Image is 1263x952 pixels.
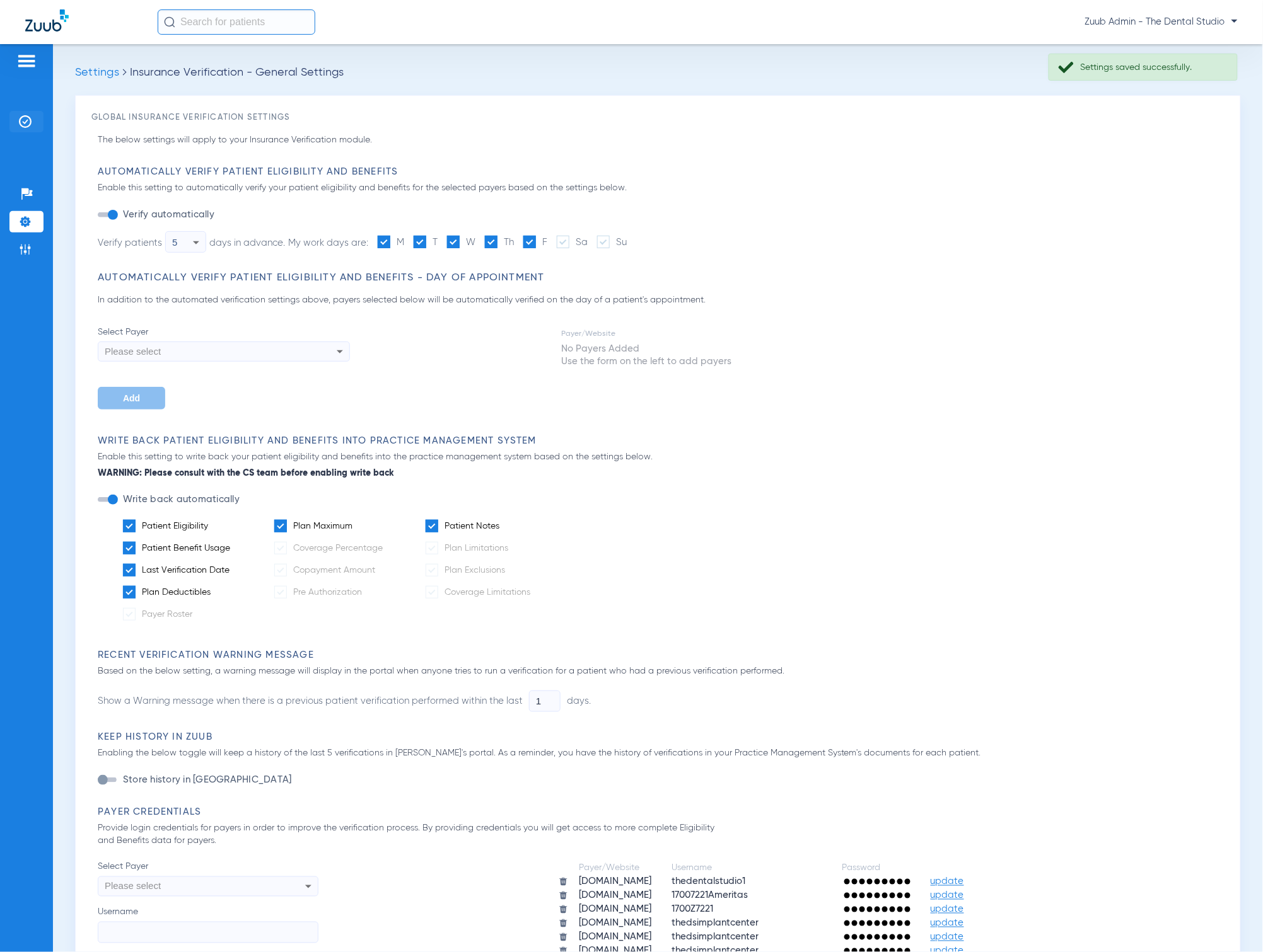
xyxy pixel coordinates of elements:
[98,134,1225,147] p: The below settings will apply to your Insurance Verification module.
[98,665,1225,678] p: Based on the below setting, a warning message will display in the portal when anyone tries to run...
[672,905,713,914] span: 1700Z7221
[523,236,547,249] label: F
[569,903,661,916] td: [DOMAIN_NAME]
[559,932,568,942] img: trash.svg
[293,544,383,553] span: Coverage Percentage
[142,544,230,553] span: Patient Benefit Usage
[98,906,318,943] label: Username
[569,931,661,944] td: [DOMAIN_NAME]
[569,890,661,902] td: [DOMAIN_NAME]
[98,649,1225,662] h3: Recent Verification Warning Message
[569,862,661,875] td: Payer/Website
[98,691,591,712] li: Show a Warning message when there is a previous patient verification performed within the last days.
[293,522,352,530] span: Plan Maximum
[557,236,588,249] label: Sa
[98,387,165,410] button: Add
[931,905,964,914] span: update
[559,905,568,914] img: trash.svg
[561,327,732,341] td: Payer/Website
[98,806,1225,818] h3: Payer Credentials
[293,566,375,575] span: Copayment Amount
[98,166,1225,178] h3: Automatically Verify Patient Eligibility and Benefits
[16,54,37,69] img: hamburger-icon
[931,932,964,942] span: update
[931,891,964,900] span: update
[98,822,718,848] p: Provide login credentials for payers in order to improve the verification process. By providing c...
[164,16,175,28] img: Search Icon
[672,877,745,886] span: thedentalstudio1
[105,346,161,357] span: Please select
[120,774,292,786] label: Store history in [GEOGRAPHIC_DATA]
[142,610,192,619] span: Payer Roster
[98,731,1225,743] h3: Keep History in Zuub
[1081,61,1226,74] div: Settings saved successfully.
[98,747,1225,760] p: Enabling the below toggle will keep a history of the last 5 verifications in [PERSON_NAME]'s port...
[25,9,69,32] img: Zuub Logo
[569,876,661,888] td: [DOMAIN_NAME]
[559,891,568,900] img: trash.svg
[172,237,177,248] span: 5
[142,588,211,597] span: Plan Deductibles
[1200,892,1263,952] iframe: Chat Widget
[98,467,1225,480] b: WARNING: Please consult with the CS team before enabling write back
[105,881,161,892] span: Please select
[98,326,350,338] span: Select Payer
[98,861,318,873] span: Select Payer
[98,435,1225,447] h3: Write Back Patient Eligibility and Benefits Into Practice Management System
[672,932,759,942] span: thedsimplantcenter
[293,588,362,597] span: Pre Authorization
[662,862,832,875] td: Username
[445,588,530,597] span: Coverage Limitations
[445,544,508,553] span: Plan Limitations
[931,877,964,886] span: update
[98,450,1225,480] p: Enable this setting to write back your patient eligibility and benefits into the practice managem...
[123,393,140,403] span: Add
[98,181,1225,195] p: Enable this setting to automatically verify your patient eligibility and benefits for the selecte...
[447,236,475,249] label: W
[98,922,318,943] input: Username
[559,919,568,928] img: trash.svg
[569,917,661,930] td: [DOMAIN_NAME]
[378,236,404,249] label: M
[120,209,214,221] label: Verify automatically
[98,231,285,253] div: Verify patients days in advance.
[485,236,514,249] label: Th
[414,236,438,249] label: T
[120,493,240,506] label: Write back automatically
[833,862,920,875] td: Password
[98,294,1225,307] p: In addition to the automated verification settings above, payers selected below will be automatic...
[142,566,230,575] span: Last Verification Date
[445,566,505,575] span: Plan Exclusions
[561,342,732,369] td: No Payers Added Use the form on the left to add payers
[98,272,1225,284] h3: Automatically Verify Patient Eligibility and Benefits - Day of Appointment
[445,522,499,530] span: Patient Notes
[158,9,315,35] input: Search for patients
[142,522,208,530] span: Patient Eligibility
[597,236,627,249] label: Su
[931,919,964,928] span: update
[91,112,1225,124] h3: Global Insurance Verification Settings
[672,891,748,900] span: 17007221Ameritas
[130,67,344,78] span: Insurance Verification - General Settings
[288,238,368,248] span: My work days are:
[75,67,119,78] span: Settings
[672,919,759,928] span: thedsimplantcenter
[559,877,568,886] img: trash.svg
[1085,16,1238,28] span: Zuub Admin - The Dental Studio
